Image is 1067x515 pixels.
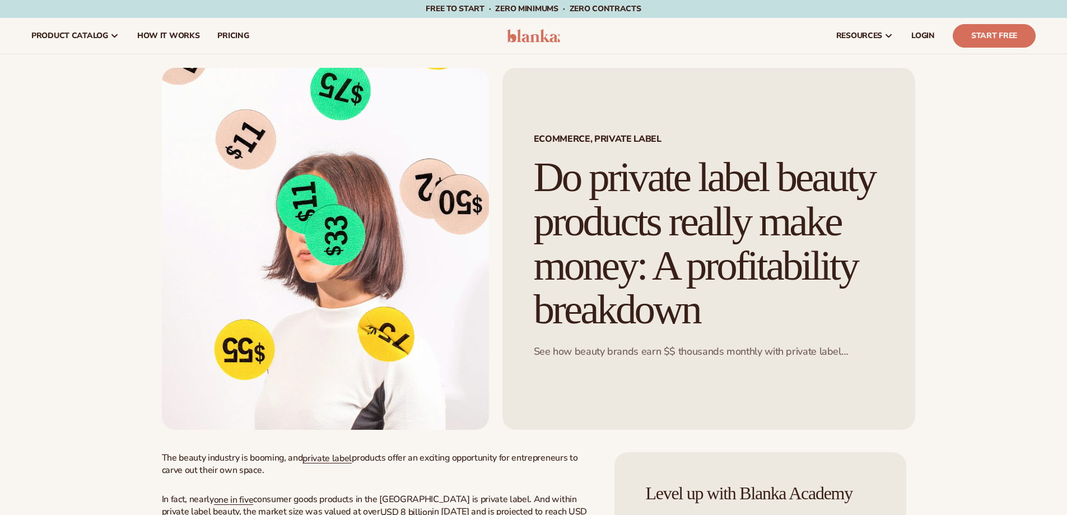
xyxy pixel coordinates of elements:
img: logo [507,29,560,43]
p: See how beauty brands earn $$ thousands monthly with private label products. [534,345,884,358]
span: The beauty industry is booming, and [162,452,303,464]
a: Start Free [953,24,1036,48]
span: product catalog [31,31,108,40]
span: pricing [217,31,249,40]
span: LOGIN [911,31,935,40]
a: pricing [208,18,258,54]
a: resources [827,18,902,54]
a: LOGIN [902,18,944,54]
a: product catalog [22,18,128,54]
h4: Level up with Blanka Academy [646,484,875,503]
span: resources [836,31,882,40]
a: How It Works [128,18,209,54]
span: How It Works [137,31,200,40]
span: Free to start · ZERO minimums · ZERO contracts [426,3,641,14]
a: one in five [214,494,253,506]
h1: Do private label beauty products really make money: A profitability breakdown [534,155,884,332]
span: products offer an exciting opportunity for entrepreneurs to carve out their own space. [162,452,578,476]
span: In fact, nearly [162,493,214,505]
img: Profitability of private label company [162,68,489,430]
span: Ecommerce, Private Label [534,134,884,143]
a: private label [302,452,352,465]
